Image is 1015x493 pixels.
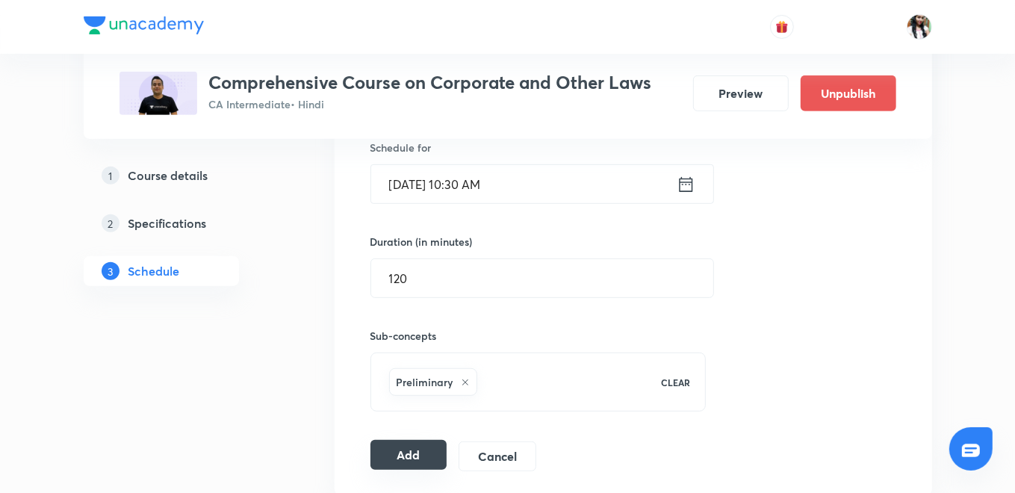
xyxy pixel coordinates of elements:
h6: Schedule for [370,140,707,155]
h5: Course details [128,167,208,185]
a: Company Logo [84,16,204,38]
h5: Specifications [128,214,207,232]
h5: Schedule [128,262,180,280]
button: Cancel [459,441,536,471]
a: 2Specifications [84,208,287,238]
p: CA Intermediate • Hindi [209,96,652,112]
p: 3 [102,262,119,280]
p: 1 [102,167,119,185]
h6: Duration (in minutes) [370,234,473,249]
p: CLEAR [661,376,690,389]
img: avatar [775,20,789,34]
img: Company Logo [84,16,204,34]
p: 2 [102,214,119,232]
a: 1Course details [84,161,287,190]
img: 409AAD76-C72F-4BA4-AEF4-D87F9855C43B_plus.png [119,72,197,115]
button: Preview [693,75,789,111]
button: avatar [770,15,794,39]
input: 120 [371,259,713,297]
button: Add [370,440,447,470]
button: Unpublish [801,75,896,111]
h6: Preliminary [397,374,453,390]
h3: Comprehensive Course on Corporate and Other Laws [209,72,652,93]
h6: Sub-concepts [370,328,707,344]
img: Bismita Dutta [907,14,932,40]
